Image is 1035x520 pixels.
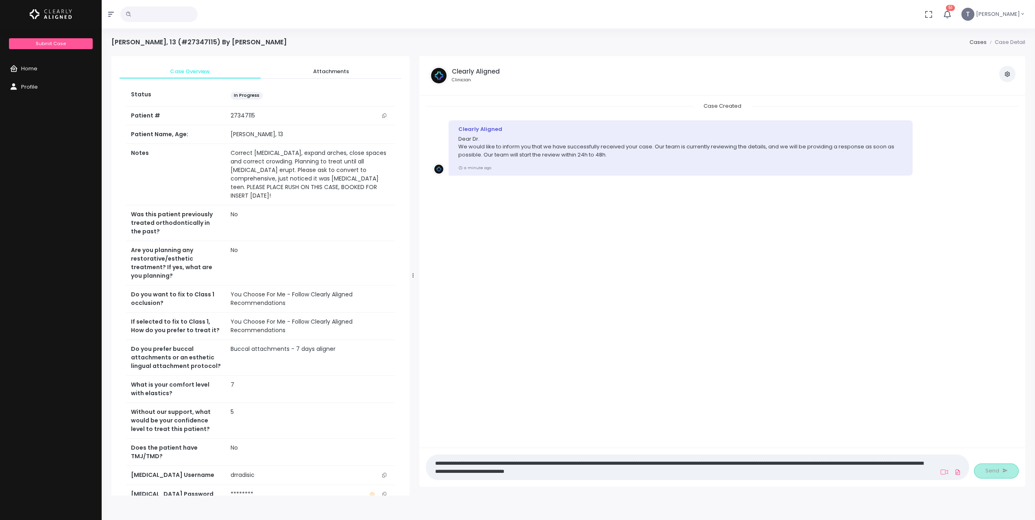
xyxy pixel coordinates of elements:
[226,466,395,485] td: drradisic
[974,463,1019,479] button: Send
[126,403,226,439] th: Without our support, what would be your confidence level to treat this patient?
[458,135,903,159] p: Dear Dr. We would like to inform you that we have successfully received your case. Our team is cu...
[970,38,987,46] a: Cases
[126,205,226,241] th: Was this patient previously treated orthodontically in the past?
[976,10,1020,18] span: [PERSON_NAME]
[458,165,491,170] small: a minute ago
[126,106,226,125] th: Patient #
[30,6,72,23] img: Logo Horizontal
[961,8,974,21] span: T
[452,68,500,75] h5: Clearly Aligned
[21,65,37,72] span: Home
[126,376,226,403] th: What is your comfort level with elastics?
[226,107,395,125] td: 27347115
[452,77,500,83] small: Clinician
[226,241,395,285] td: No
[126,340,226,376] th: Do you prefer buccal attachments or an esthetic lingual attachment protocol?
[126,241,226,285] th: Are you planning any restorative/esthetic treatment? If yes, what are you planning?
[985,467,999,475] span: Send
[694,100,751,112] span: Case Created
[226,376,395,403] td: 7
[36,40,66,47] span: Submit Case
[126,313,226,340] th: If selected to fix to Class 1, How do you prefer to treat it?
[126,466,226,485] th: [MEDICAL_DATA] Username
[21,83,38,91] span: Profile
[226,439,395,466] td: No
[226,313,395,340] td: You Choose For Me - Follow Clearly Aligned Recommendations
[226,205,395,241] td: No
[126,285,226,313] th: Do you want to fix to Class 1 occlusion?
[226,285,395,313] td: You Choose For Me - Follow Clearly Aligned Recommendations
[226,144,395,205] td: Correct [MEDICAL_DATA], expand arches, close spaces and correct crowding. Planning to treat until...
[126,144,226,205] th: Notes
[267,67,395,76] span: Attachments
[226,125,395,144] td: [PERSON_NAME], 13
[126,67,254,76] span: Case Overview
[111,56,410,496] div: scrollable content
[939,469,950,475] a: Add Loom Video
[946,5,955,11] span: 51
[9,38,92,49] a: Submit Case
[953,465,963,479] a: Add Files
[987,38,1025,46] li: Case Detail
[231,92,263,100] span: In Progress
[226,340,395,376] td: Buccal attachments - 7 days aligner
[126,125,226,144] th: Patient Name, Age:
[126,485,226,504] th: [MEDICAL_DATA] Password
[426,102,1019,438] div: scrollable content
[126,85,226,106] th: Status
[226,403,395,439] td: 5
[458,125,903,133] div: Clearly Aligned
[111,38,287,46] h4: [PERSON_NAME], 13 (#27347115) By [PERSON_NAME]
[126,439,226,466] th: Does the patient have TMJ/TMD?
